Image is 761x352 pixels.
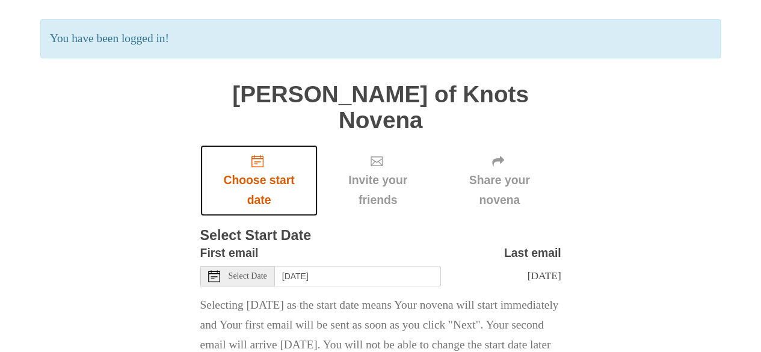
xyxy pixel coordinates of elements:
a: Choose start date [200,145,318,217]
input: Use the arrow keys to pick a date [275,266,441,286]
span: Invite your friends [330,170,425,210]
label: Last email [504,243,561,263]
span: Share your novena [450,170,549,210]
div: Click "Next" to confirm your start date first. [438,145,561,217]
span: Select Date [229,272,267,280]
span: Choose start date [212,170,306,210]
span: [DATE] [527,270,561,282]
div: Click "Next" to confirm your start date first. [318,145,437,217]
p: You have been logged in! [40,19,721,58]
h3: Select Start Date [200,228,561,244]
h1: [PERSON_NAME] of Knots Novena [200,82,561,133]
label: First email [200,243,259,263]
